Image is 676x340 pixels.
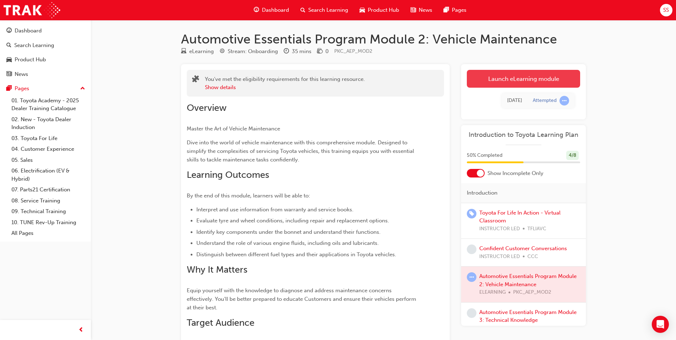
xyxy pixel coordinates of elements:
span: INSTRUCTOR LED [479,253,520,261]
a: 06. Electrification (EV & Hybrid) [9,165,88,184]
span: news-icon [6,71,12,78]
span: Understand the role of various engine fluids, including oils and lubricants. [196,240,379,246]
span: pages-icon [6,86,12,92]
a: Confident Customer Conversations [479,245,567,252]
button: Pages [3,82,88,95]
a: 10. TUNE Rev-Up Training [9,217,88,228]
span: learningRecordVerb_ATTEMPT-icon [467,272,476,282]
a: car-iconProduct Hub [354,3,405,17]
span: guage-icon [6,28,12,34]
span: PKC_AEP_MOD3 [513,324,551,333]
a: 09. Technical Training [9,206,88,217]
a: 04. Customer Experience [9,144,88,155]
span: SS [663,6,669,14]
a: 01. Toyota Academy - 2025 Dealer Training Catalogue [9,95,88,114]
a: Toyota For Life In Action - Virtual Classroom [479,210,561,224]
span: clock-icon [284,48,289,55]
span: learningRecordVerb_NONE-icon [467,244,476,254]
h1: Automotive Essentials Program Module 2: Vehicle Maintenance [181,31,586,47]
div: Price [317,47,329,56]
span: Target Audience [187,317,254,328]
span: search-icon [6,42,11,49]
div: Attempted [533,97,557,104]
span: search-icon [300,6,305,15]
a: 02. New - Toyota Dealer Induction [9,114,88,133]
span: target-icon [220,48,225,55]
div: Stream: Onboarding [228,47,278,56]
span: Show Incomplete Only [487,169,543,177]
span: car-icon [360,6,365,15]
div: Stream [220,47,278,56]
span: Introduction [467,189,497,197]
div: 0 [325,47,329,56]
span: By the end of this module, learners will be able to: [187,192,310,199]
span: Master the Art of Vehicle Maintenance [187,125,280,132]
div: eLearning [189,47,214,56]
span: money-icon [317,48,322,55]
span: pages-icon [444,6,449,15]
a: Introduction to Toyota Learning Plan [467,131,580,139]
span: 50 % Completed [467,151,502,160]
div: Dashboard [15,27,42,35]
a: 03. Toyota For Life [9,133,88,144]
span: learningRecordVerb_NONE-icon [467,308,476,318]
span: up-icon [80,84,85,93]
span: Pages [452,6,466,14]
span: car-icon [6,57,12,63]
button: SS [660,4,672,16]
a: 08. Service Training [9,195,88,206]
a: 07. Parts21 Certification [9,184,88,195]
div: 35 mins [292,47,311,56]
span: learningRecordVerb_ATTEMPT-icon [559,96,569,105]
div: Type [181,47,214,56]
div: Search Learning [14,41,54,50]
span: Distinguish between different fuel types and their applications in Toyota vehicles. [196,251,396,258]
span: News [419,6,432,14]
div: Duration [284,47,311,56]
a: Launch eLearning module [467,70,580,88]
span: guage-icon [254,6,259,15]
span: CCC [527,253,538,261]
span: Dive into the world of vehicle maintenance with this comprehensive module. Designed to simplify t... [187,139,416,163]
span: learningRecordVerb_ENROLL-icon [467,209,476,218]
div: 4 / 8 [566,151,579,160]
span: TFLIAVC [527,225,546,233]
span: INSTRUCTOR LED [479,225,520,233]
a: pages-iconPages [438,3,472,17]
a: Product Hub [3,53,88,66]
span: Search Learning [308,6,348,14]
a: News [3,68,88,81]
div: Product Hub [15,56,46,64]
span: Learning resource code [334,48,372,54]
span: Overview [187,102,227,113]
span: puzzle-icon [192,76,199,84]
span: Identify key components under the bonnet and understand their functions. [196,229,381,235]
a: Search Learning [3,39,88,52]
span: Interpret and use information from warranty and service books. [196,206,354,213]
a: search-iconSearch Learning [295,3,354,17]
span: Equip yourself with the knowledge to diagnose and address maintenance concerns effectively. You'l... [187,287,418,311]
span: Dashboard [262,6,289,14]
a: guage-iconDashboard [248,3,295,17]
a: Dashboard [3,24,88,37]
span: news-icon [411,6,416,15]
span: Evaluate tyre and wheel conditions, including repair and replacement options. [196,217,389,224]
div: Fri Sep 26 2025 16:56:33 GMT+1000 (Australian Eastern Standard Time) [507,97,522,105]
a: news-iconNews [405,3,438,17]
button: Show details [205,83,236,92]
div: News [15,70,28,78]
div: Open Intercom Messenger [652,316,669,333]
span: Product Hub [368,6,399,14]
span: Learning Outcomes [187,169,269,180]
button: DashboardSearch LearningProduct HubNews [3,23,88,82]
a: Automotive Essentials Program Module 3: Technical Knowledge [479,309,577,324]
span: Why It Matters [187,264,247,275]
div: Pages [15,84,29,93]
a: 05. Sales [9,155,88,166]
span: learningResourceType_ELEARNING-icon [181,48,186,55]
img: Trak [4,2,60,18]
a: All Pages [9,228,88,239]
